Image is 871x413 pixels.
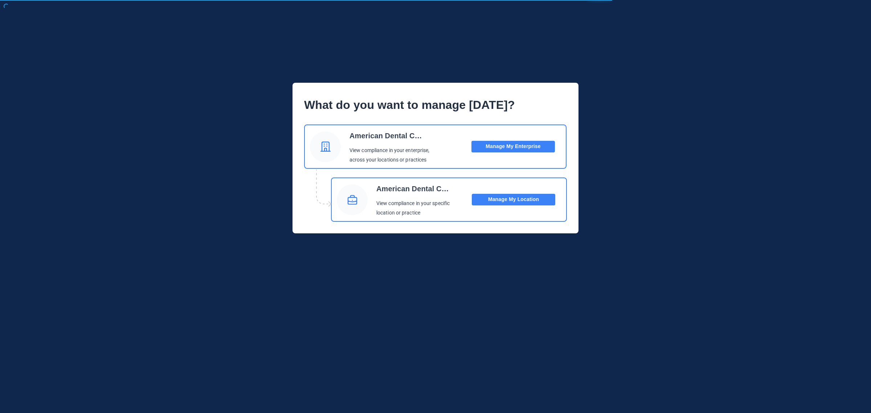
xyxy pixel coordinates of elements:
button: Manage My Enterprise [471,141,555,152]
p: American Dental Companies [376,181,451,196]
p: View compliance in your specific [376,199,451,208]
button: Manage My Location [472,194,555,205]
p: American Dental Companies [349,128,424,143]
p: View compliance in your enterprise, [349,146,430,155]
p: What do you want to manage [DATE]? [304,94,567,116]
p: location or practice [376,208,451,218]
p: across your locations or practices [349,155,430,165]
